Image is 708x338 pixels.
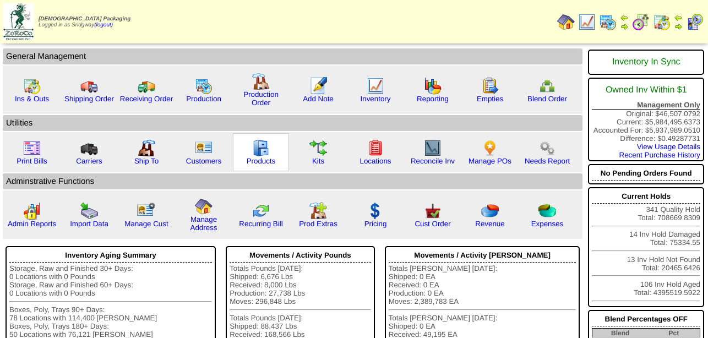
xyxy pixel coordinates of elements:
a: Admin Reports [8,220,56,228]
img: truck3.gif [80,139,98,157]
a: Manage POs [469,157,511,165]
img: reconcile.gif [252,202,270,220]
a: Add Note [303,95,334,103]
a: Manage Cust [124,220,168,228]
div: Original: $46,507.0792 Current: $5,984,495.6373 Accounted For: $5,937,989.0510 Difference: $0.492... [588,78,704,161]
td: General Management [3,48,582,64]
img: po.png [481,139,499,157]
img: arrowleft.gif [620,13,629,22]
a: Needs Report [525,157,570,165]
img: network.png [538,77,556,95]
div: Movements / Activity Pounds [230,248,371,263]
img: calendarprod.gif [599,13,617,31]
a: Blend Order [527,95,567,103]
th: Blend [592,329,648,338]
a: Locations [360,157,391,165]
img: factory.gif [252,73,270,90]
img: invoice2.gif [23,139,41,157]
img: cabinet.gif [252,139,270,157]
img: calendarblend.gif [632,13,650,31]
a: Ship To [134,157,159,165]
div: Current Holds [592,189,700,204]
span: Logged in as Sridgway [39,16,130,28]
img: calendarprod.gif [195,77,213,95]
div: No Pending Orders Found [592,166,700,181]
img: pie_chart.png [481,202,499,220]
div: Owned Inv Within $1 [592,80,700,101]
div: Inventory In Sync [592,52,700,73]
a: Kits [312,157,324,165]
a: Recent Purchase History [619,151,700,159]
span: [DEMOGRAPHIC_DATA] Packaging [39,16,130,22]
a: Print Bills [17,157,47,165]
a: Prod Extras [299,220,337,228]
a: Pricing [364,220,387,228]
img: zoroco-logo-small.webp [3,3,34,40]
img: cust_order.png [424,202,442,220]
img: arrowright.gif [674,22,683,31]
img: calendarinout.gif [23,77,41,95]
img: calendarcustomer.gif [686,13,704,31]
img: line_graph2.gif [424,139,442,157]
img: prodextras.gif [309,202,327,220]
div: Management Only [592,101,700,110]
img: workflow.png [538,139,556,157]
img: pie_chart2.png [538,202,556,220]
a: Production [186,95,221,103]
a: Manage Address [190,215,217,232]
img: graph2.png [23,202,41,220]
img: factory2.gif [138,139,155,157]
a: Cust Order [415,220,450,228]
img: graph.gif [424,77,442,95]
a: Carriers [76,157,102,165]
img: workorder.gif [481,77,499,95]
a: View Usage Details [637,143,700,151]
a: Reconcile Inv [411,157,455,165]
a: Revenue [475,220,504,228]
a: Recurring Bill [239,220,282,228]
img: locations.gif [367,139,384,157]
a: Expenses [531,220,564,228]
a: Ins & Outs [15,95,49,103]
div: Inventory Aging Summary [9,248,212,263]
a: Import Data [70,220,108,228]
a: Products [247,157,276,165]
img: line_graph.gif [367,77,384,95]
div: 341 Quality Hold Total: 708669.8309 14 Inv Hold Damaged Total: 75334.55 13 Inv Hold Not Found Tot... [588,187,704,307]
img: arrowleft.gif [674,13,683,22]
a: Customers [186,157,221,165]
td: Utilities [3,115,582,131]
img: import.gif [80,202,98,220]
img: managecust.png [137,202,157,220]
img: line_graph.gif [578,13,596,31]
img: dollar.gif [367,202,384,220]
img: arrowright.gif [620,22,629,31]
th: Pct [648,329,700,338]
a: Production Order [243,90,279,107]
img: truck.gif [80,77,98,95]
img: customers.gif [195,139,213,157]
img: orders.gif [309,77,327,95]
a: Shipping Order [64,95,114,103]
td: Adminstrative Functions [3,173,582,189]
img: calendarinout.gif [653,13,671,31]
img: truck2.gif [138,77,155,95]
a: (logout) [94,22,113,28]
img: workflow.gif [309,139,327,157]
div: Blend Percentages OFF [592,312,700,326]
div: Movements / Activity [PERSON_NAME] [389,248,576,263]
a: Empties [477,95,503,103]
img: home.gif [195,198,213,215]
a: Reporting [417,95,449,103]
a: Inventory [361,95,391,103]
a: Receiving Order [120,95,173,103]
img: home.gif [557,13,575,31]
